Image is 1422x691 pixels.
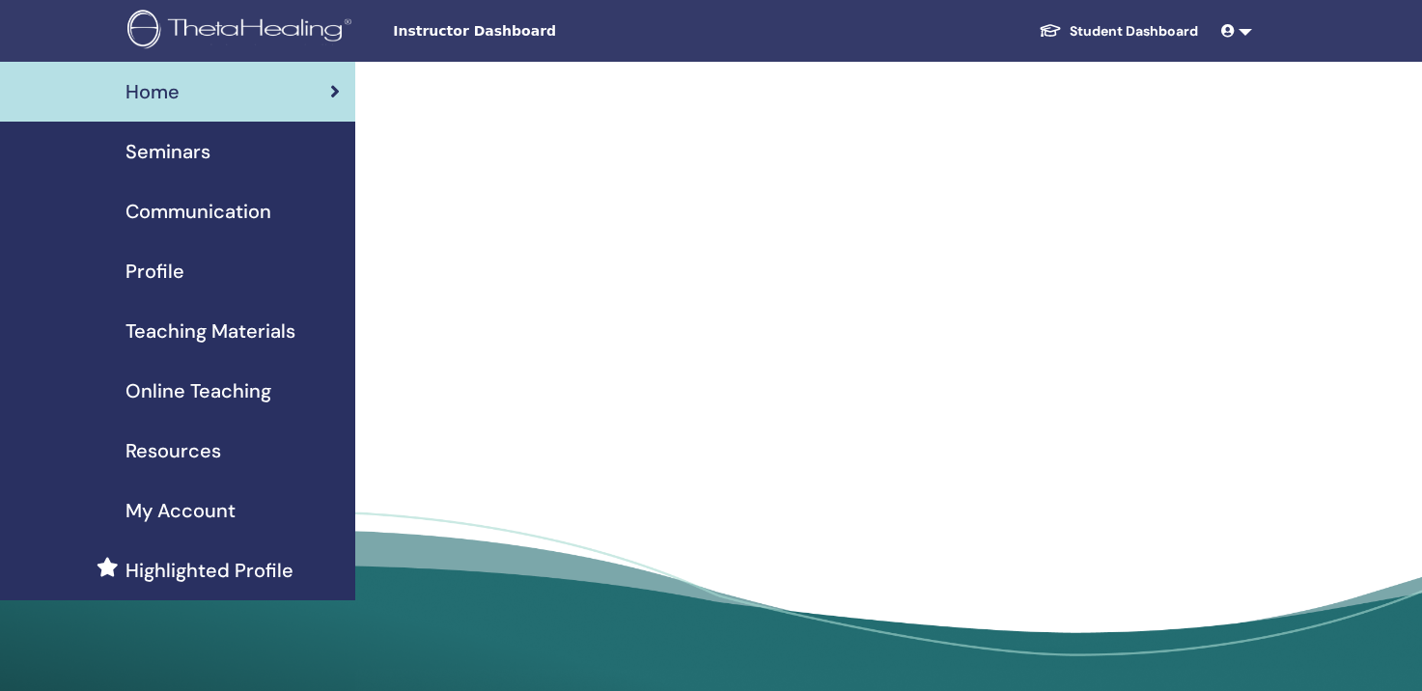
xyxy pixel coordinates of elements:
[125,77,180,106] span: Home
[125,556,293,585] span: Highlighted Profile
[393,21,683,41] span: Instructor Dashboard
[125,257,184,286] span: Profile
[125,436,221,465] span: Resources
[125,137,210,166] span: Seminars
[125,496,236,525] span: My Account
[1039,22,1062,39] img: graduation-cap-white.svg
[125,376,271,405] span: Online Teaching
[127,10,358,53] img: logo.png
[125,317,295,345] span: Teaching Materials
[125,197,271,226] span: Communication
[1023,14,1213,49] a: Student Dashboard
